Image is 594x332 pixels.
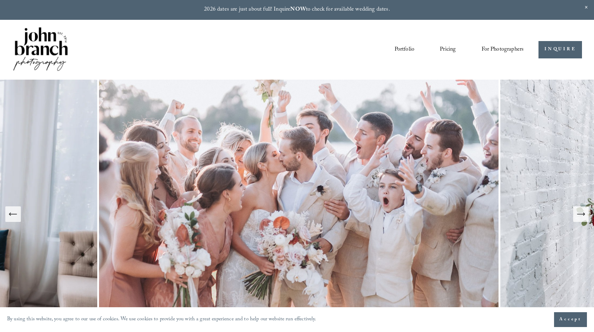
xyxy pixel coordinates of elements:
button: Previous Slide [5,206,21,222]
a: Portfolio [395,44,414,56]
button: Next Slide [573,206,589,222]
a: INQUIRE [538,41,582,58]
img: John Branch IV Photography [12,26,69,74]
a: folder dropdown [482,44,524,56]
p: By using this website, you agree to our use of cookies. We use cookies to provide you with a grea... [7,315,316,325]
span: For Photographers [482,44,524,55]
a: Pricing [440,44,456,56]
button: Accept [554,312,587,327]
span: Accept [559,316,582,323]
